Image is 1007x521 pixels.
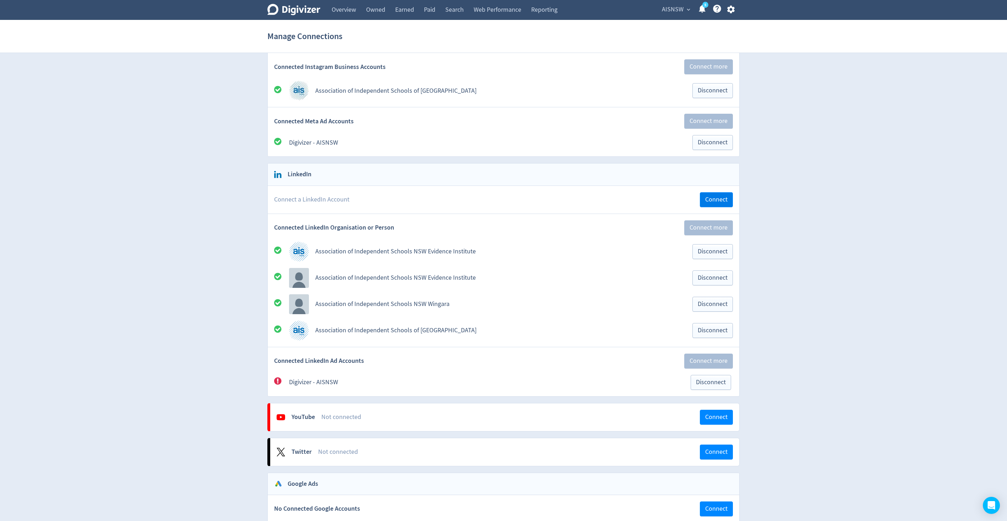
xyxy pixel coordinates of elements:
[289,139,338,147] a: Digivizer - AISNSW
[274,356,364,365] span: Connected LinkedIn Ad Accounts
[691,375,731,390] button: Disconnect
[274,223,394,232] span: Connected LinkedIn Organisation or Person
[283,479,318,488] h2: Google Ads
[684,354,733,369] button: Connect more
[274,272,289,283] div: All good
[690,118,728,124] span: Connect more
[274,377,289,388] div: There's a problem with this account but, as you are not the owner, you will have to first disconn...
[690,64,728,70] span: Connect more
[274,299,289,310] div: All good
[315,87,477,95] a: Association of Independent Schools of [GEOGRAPHIC_DATA]
[704,2,706,7] text: 5
[698,139,728,146] span: Disconnect
[270,403,739,431] a: YouTubeNot connectedConnect
[684,59,733,74] button: Connect more
[289,378,338,386] a: Digivizer - AISNSW
[289,242,309,262] img: Avatar for Association of Independent Schools NSW Evidence Institute
[315,274,476,282] a: Association of Independent Schools NSW Evidence Institute
[274,195,349,204] span: Connect a LinkedIn Account
[267,25,342,48] h1: Manage Connections
[698,248,728,255] span: Disconnect
[692,244,733,259] button: Disconnect
[659,4,692,15] button: AISNSW
[662,4,684,15] span: AISNSW
[692,135,733,150] button: Disconnect
[705,197,728,203] span: Connect
[700,410,733,425] button: Connect
[983,497,1000,514] div: Open Intercom Messenger
[700,445,733,460] button: Connect
[705,414,728,420] span: Connect
[702,2,708,8] a: 5
[274,325,289,336] div: All good
[274,63,386,71] span: Connected Instagram Business Accounts
[700,192,733,207] button: Connect
[274,504,360,513] span: No Connected Google Accounts
[698,301,728,307] span: Disconnect
[690,225,728,231] span: Connect more
[289,81,309,101] img: Avatar for Association of Independent Schools of NSW
[315,326,477,334] a: Association of Independent Schools of [GEOGRAPHIC_DATA]
[692,270,733,285] button: Disconnect
[274,117,354,126] span: Connected Meta Ad Accounts
[289,294,309,314] img: Avatar for Association of Independent Schools NSW Wingara
[692,323,733,338] button: Disconnect
[692,83,733,98] button: Disconnect
[289,268,309,288] img: Avatar for Association of Independent Schools NSW Evidence Institute
[274,85,289,96] div: All good
[274,137,289,148] div: All good
[315,300,450,308] a: Association of Independent Schools NSW Wingara
[274,246,289,257] div: All good
[684,114,733,129] button: Connect more
[700,501,733,516] button: Connect
[696,379,726,386] span: Disconnect
[315,247,476,256] a: Association of Independent Schools NSW Evidence Institute
[321,413,700,421] div: Not connected
[289,321,309,340] img: Avatar for Association of Independent Schools of NSW
[292,447,312,456] div: Twitter
[685,6,692,13] span: expand_more
[292,413,315,421] div: YouTube
[270,438,739,466] a: TwitterNot connectedConnect
[705,506,728,512] span: Connect
[692,297,733,312] button: Disconnect
[318,447,700,456] div: Not connected
[698,327,728,334] span: Disconnect
[698,275,728,281] span: Disconnect
[698,87,728,94] span: Disconnect
[283,170,311,179] h2: LinkedIn
[705,449,728,455] span: Connect
[690,358,728,364] span: Connect more
[684,220,733,235] button: Connect more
